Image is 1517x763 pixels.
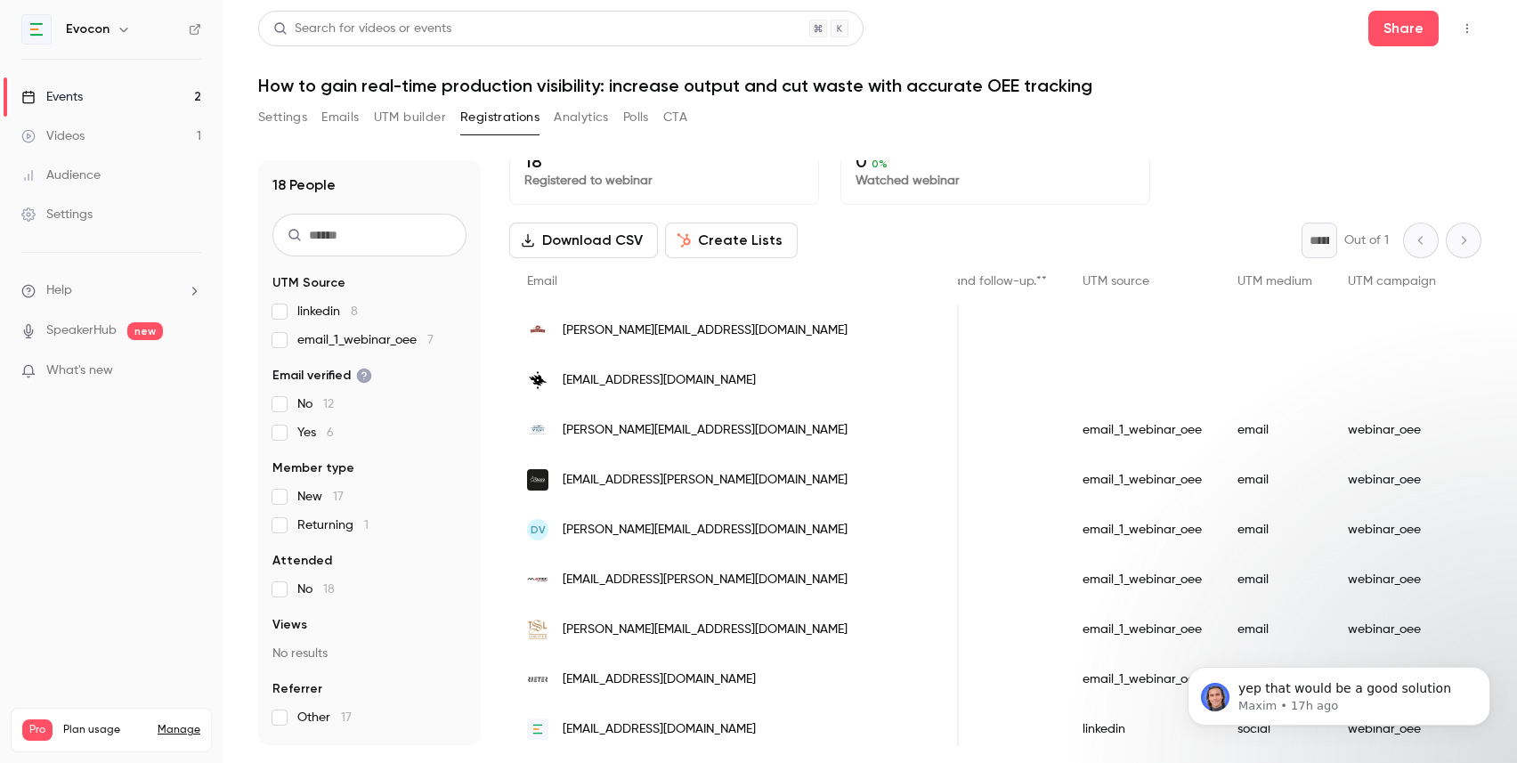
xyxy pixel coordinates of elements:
span: 7 [427,334,434,346]
button: Share [1368,11,1439,46]
p: 0 [856,150,1135,172]
span: [EMAIL_ADDRESS][DOMAIN_NAME] [563,371,756,390]
span: Attended [272,552,332,570]
div: email_1_webinar_oee [1065,654,1220,704]
span: Returning [297,516,369,534]
span: [PERSON_NAME][EMAIL_ADDRESS][DOMAIN_NAME] [563,521,848,540]
div: Settings [21,206,93,223]
section: facet-groups [272,274,466,726]
a: Manage [158,723,200,737]
button: Registrations [460,103,539,132]
div: email [1220,405,1330,455]
p: 18 [524,150,804,172]
span: No [297,580,335,598]
div: email_1_webinar_oee [1065,405,1220,455]
span: [EMAIL_ADDRESS][PERSON_NAME][DOMAIN_NAME] [563,471,848,490]
span: [EMAIL_ADDRESS][DOMAIN_NAME] [563,670,756,689]
p: Watched webinar [856,172,1135,190]
div: email [1220,555,1330,605]
img: vilvi.eu [527,419,548,441]
img: tsl.co.zw [527,619,548,640]
span: UTM campaign [1348,275,1436,288]
span: Yes [297,424,334,442]
a: SpeakerHub [46,321,117,340]
span: Pro [22,719,53,741]
span: [EMAIL_ADDRESS][PERSON_NAME][DOMAIN_NAME] [563,571,848,589]
span: Plan usage [63,723,147,737]
li: help-dropdown-opener [21,281,201,300]
span: 17 [333,491,344,503]
p: Registered to webinar [524,172,804,190]
div: email [1220,505,1330,555]
img: matec.ro [527,569,548,590]
span: linkedin [297,303,358,321]
span: Other [297,709,352,726]
div: Audience [21,166,101,184]
button: UTM builder [374,103,446,132]
span: 18 [323,583,335,596]
button: Settings [258,103,307,132]
button: Analytics [554,103,609,132]
iframe: Intercom notifications message [1161,629,1517,754]
span: Help [46,281,72,300]
button: Emails [321,103,359,132]
span: Email verified [272,367,372,385]
div: Events [21,88,83,106]
p: No results [272,645,466,662]
img: skaza.com [527,469,548,491]
h1: How to gain real-time production visibility: increase output and cut waste with accurate OEE trac... [258,75,1481,96]
div: linkedin [1065,704,1220,754]
h6: Evocon [66,20,110,38]
h1: 18 People [272,175,336,196]
span: Views [272,616,307,634]
span: New [297,488,344,506]
img: helsinki.fi [527,369,548,391]
div: Search for videos or events [273,20,451,38]
span: 8 [351,305,358,318]
span: 6 [327,426,334,439]
img: Evocon [22,15,51,44]
span: [PERSON_NAME][EMAIL_ADDRESS][DOMAIN_NAME] [563,621,848,639]
span: [PERSON_NAME][EMAIL_ADDRESS][DOMAIN_NAME] [563,321,848,340]
span: Email [527,275,557,288]
span: UTM source [1083,275,1149,288]
span: email_1_webinar_oee [297,331,434,349]
span: DV [531,522,546,538]
span: new [127,322,163,340]
button: Create Lists [665,223,798,258]
span: [EMAIL_ADDRESS][DOMAIN_NAME] [563,720,756,739]
div: email_1_webinar_oee [1065,605,1220,654]
span: UTM Source [272,274,345,292]
button: CTA [663,103,687,132]
button: Download CSV [509,223,658,258]
button: Polls [623,103,649,132]
img: evocon.com [527,718,548,740]
span: No [297,395,334,413]
p: Out of 1 [1344,231,1389,249]
span: What's new [46,361,113,380]
span: 0 % [872,158,888,170]
span: 17 [341,711,352,724]
div: Videos [21,127,85,145]
img: rieter.com [527,669,548,690]
span: UTM medium [1237,275,1312,288]
div: email [1220,605,1330,654]
span: Referrer [272,680,322,698]
span: Member type [272,459,354,477]
div: email_1_webinar_oee [1065,455,1220,505]
span: [PERSON_NAME][EMAIL_ADDRESS][DOMAIN_NAME] [563,421,848,440]
iframe: Noticeable Trigger [180,363,201,379]
img: liutukas.lt [527,320,548,341]
div: email [1220,455,1330,505]
div: email_1_webinar_oee [1065,555,1220,605]
span: 12 [323,398,334,410]
span: 1 [364,519,369,532]
div: email_1_webinar_oee [1065,505,1220,555]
